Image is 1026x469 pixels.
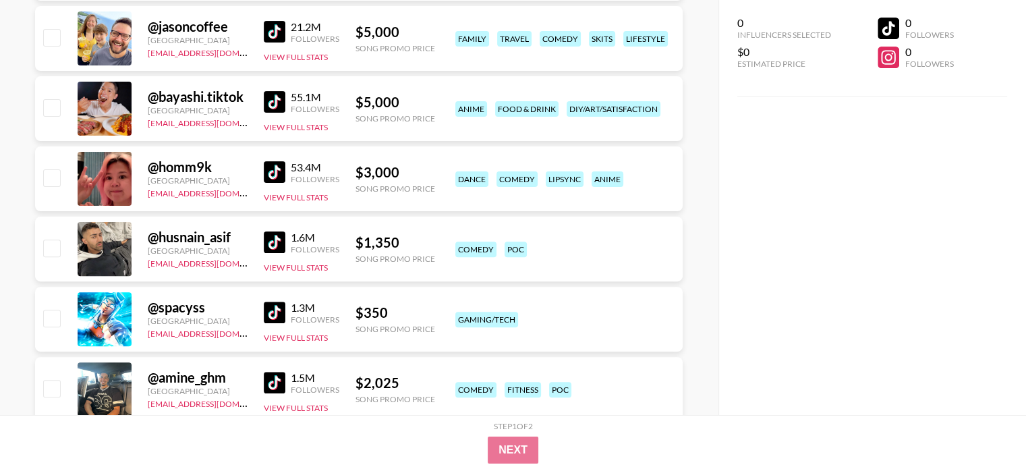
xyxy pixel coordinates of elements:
div: 1.3M [291,301,339,314]
div: Followers [291,34,339,44]
div: Step 1 of 2 [494,421,533,431]
button: View Full Stats [264,263,328,273]
div: comedy [455,242,496,257]
div: 0 [905,45,953,59]
button: View Full Stats [264,333,328,343]
div: Estimated Price [737,59,831,69]
div: lipsync [546,171,583,187]
div: anime [455,101,487,117]
div: family [455,31,489,47]
button: View Full Stats [264,122,328,132]
div: skits [589,31,615,47]
div: dance [455,171,488,187]
div: Song Promo Price [355,324,435,334]
div: 21.2M [291,20,339,34]
a: [EMAIL_ADDRESS][DOMAIN_NAME] [148,396,283,409]
div: Followers [291,244,339,254]
div: poc [505,242,527,257]
div: [GEOGRAPHIC_DATA] [148,316,248,326]
div: Song Promo Price [355,43,435,53]
div: @ amine_ghm [148,369,248,386]
div: @ husnain_asif [148,229,248,246]
div: comedy [540,31,581,47]
button: View Full Stats [264,403,328,413]
div: [GEOGRAPHIC_DATA] [148,105,248,115]
div: [GEOGRAPHIC_DATA] [148,246,248,256]
div: Influencers Selected [737,30,831,40]
div: anime [592,171,623,187]
div: 53.4M [291,161,339,174]
div: Followers [905,59,953,69]
div: fitness [505,382,541,397]
div: Followers [291,385,339,395]
div: $ 3,000 [355,164,435,181]
div: Followers [291,314,339,325]
img: TikTok [264,372,285,393]
div: $ 350 [355,304,435,321]
div: $ 1,350 [355,234,435,251]
div: Followers [291,174,339,184]
button: Next [488,437,538,464]
div: 0 [737,16,831,30]
div: [GEOGRAPHIC_DATA] [148,386,248,396]
div: Song Promo Price [355,113,435,123]
div: comedy [455,382,496,397]
div: Followers [291,104,339,114]
div: comedy [496,171,538,187]
div: @ homm9k [148,159,248,175]
div: @ bayashi.tiktok [148,88,248,105]
div: $ 2,025 [355,375,435,391]
div: $0 [737,45,831,59]
a: [EMAIL_ADDRESS][DOMAIN_NAME] [148,115,283,128]
a: [EMAIL_ADDRESS][DOMAIN_NAME] [148,45,283,58]
div: $ 5,000 [355,94,435,111]
img: TikTok [264,161,285,183]
img: TikTok [264,21,285,43]
img: TikTok [264,91,285,113]
div: @ jasoncoffee [148,18,248,35]
div: 1.5M [291,371,339,385]
div: gaming/tech [455,312,518,327]
div: travel [497,31,532,47]
div: Song Promo Price [355,394,435,404]
div: lifestyle [623,31,668,47]
div: @ spacyss [148,299,248,316]
a: [EMAIL_ADDRESS][DOMAIN_NAME] [148,256,283,269]
a: [EMAIL_ADDRESS][DOMAIN_NAME] [148,326,283,339]
button: View Full Stats [264,192,328,202]
div: $ 5,000 [355,24,435,40]
img: TikTok [264,231,285,253]
div: food & drink [495,101,559,117]
div: [GEOGRAPHIC_DATA] [148,175,248,186]
iframe: Drift Widget Chat Controller [959,402,1010,453]
button: View Full Stats [264,52,328,62]
div: Song Promo Price [355,184,435,194]
div: diy/art/satisfaction [567,101,660,117]
img: TikTok [264,302,285,323]
div: Song Promo Price [355,254,435,264]
a: [EMAIL_ADDRESS][DOMAIN_NAME] [148,186,283,198]
div: Followers [905,30,953,40]
div: 0 [905,16,953,30]
div: poc [549,382,571,397]
div: 55.1M [291,90,339,104]
div: 1.6M [291,231,339,244]
div: [GEOGRAPHIC_DATA] [148,35,248,45]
